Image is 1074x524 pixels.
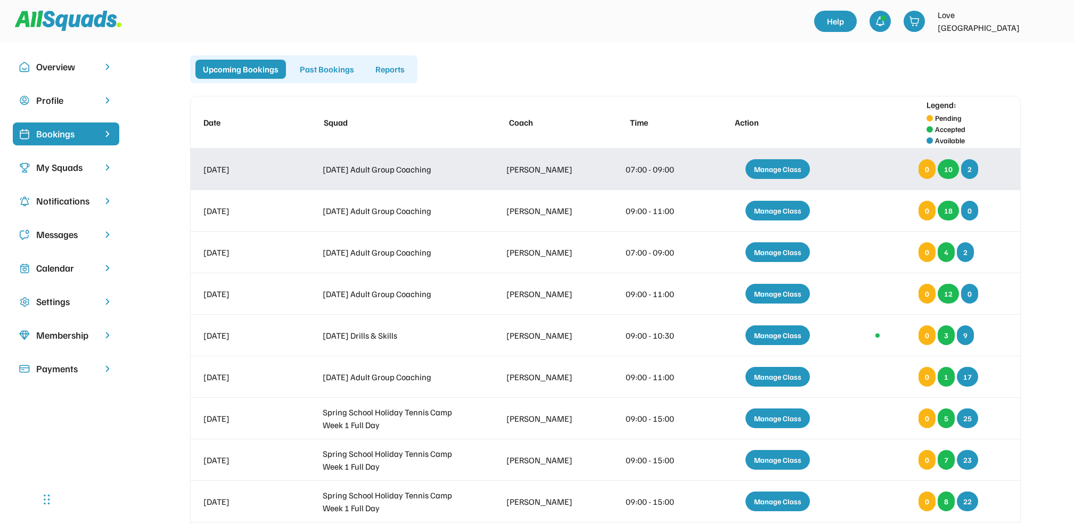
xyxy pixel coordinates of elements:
[961,284,978,304] div: 0
[745,159,810,179] div: Manage Class
[36,127,96,141] div: Bookings
[323,489,468,514] div: Spring School Holiday Tennis Camp Week 1 Full Day
[195,60,286,79] div: Upcoming Bookings
[814,11,857,32] a: Help
[935,112,962,124] div: Pending
[36,328,96,342] div: Membership
[102,129,113,139] img: chevron-right%20copy%203.svg
[203,371,284,383] div: [DATE]
[626,329,690,342] div: 09:00 - 10:30
[203,163,284,176] div: [DATE]
[957,408,978,428] div: 25
[919,367,936,387] div: 0
[292,60,362,79] div: Past Bookings
[102,297,113,307] img: chevron-right.svg
[735,116,831,129] div: Action
[323,329,468,342] div: [DATE] Drills & Skills
[102,162,113,173] img: chevron-right.svg
[938,242,955,262] div: 4
[935,124,965,135] div: Accepted
[36,227,96,242] div: Messages
[203,116,284,129] div: Date
[745,201,810,220] div: Manage Class
[506,288,587,300] div: [PERSON_NAME]
[745,408,810,428] div: Manage Class
[203,454,284,466] div: [DATE]
[909,16,920,27] img: shopping-cart-01%20%281%29.svg
[36,93,96,108] div: Profile
[938,9,1034,34] div: Love [GEOGRAPHIC_DATA]
[935,135,965,146] div: Available
[938,325,955,345] div: 3
[102,62,113,72] img: chevron-right.svg
[102,95,113,105] img: chevron-right.svg
[323,406,468,431] div: Spring School Holiday Tennis Camp Week 1 Full Day
[102,263,113,273] img: chevron-right.svg
[957,325,974,345] div: 9
[323,204,468,217] div: [DATE] Adult Group Coaching
[919,325,936,345] div: 0
[626,163,690,176] div: 07:00 - 09:00
[919,159,936,179] div: 0
[626,204,690,217] div: 09:00 - 11:00
[368,60,412,79] div: Reports
[919,408,936,428] div: 0
[506,204,587,217] div: [PERSON_NAME]
[36,194,96,208] div: Notifications
[919,492,936,511] div: 0
[961,201,978,220] div: 0
[203,288,284,300] div: [DATE]
[938,492,955,511] div: 8
[938,284,959,304] div: 12
[938,450,955,470] div: 7
[19,95,30,106] img: user-circle.svg
[745,492,810,511] div: Manage Class
[875,16,886,27] img: bell-03%20%281%29.svg
[938,201,959,220] div: 18
[745,325,810,345] div: Manage Class
[938,408,955,428] div: 5
[323,288,468,300] div: [DATE] Adult Group Coaching
[1040,11,1061,32] img: LTPP_Logo_REV.jpeg
[506,454,587,466] div: [PERSON_NAME]
[36,261,96,275] div: Calendar
[203,246,284,259] div: [DATE]
[36,294,96,309] div: Settings
[745,450,810,470] div: Manage Class
[506,495,587,508] div: [PERSON_NAME]
[506,246,587,259] div: [PERSON_NAME]
[506,371,587,383] div: [PERSON_NAME]
[630,116,694,129] div: Time
[203,412,284,425] div: [DATE]
[919,201,936,220] div: 0
[938,159,959,179] div: 10
[19,162,30,173] img: Icon%20copy%203.svg
[506,412,587,425] div: [PERSON_NAME]
[957,450,978,470] div: 23
[927,99,956,111] div: Legend:
[938,367,955,387] div: 1
[36,160,96,175] div: My Squads
[323,163,468,176] div: [DATE] Adult Group Coaching
[957,492,978,511] div: 22
[203,495,284,508] div: [DATE]
[961,159,978,179] div: 2
[19,129,30,140] img: Icon%20%2819%29.svg
[626,495,690,508] div: 09:00 - 15:00
[19,297,30,307] img: Icon%20copy%2016.svg
[36,60,96,74] div: Overview
[15,11,121,31] img: Squad%20Logo.svg
[745,284,810,304] div: Manage Class
[203,204,284,217] div: [DATE]
[626,288,690,300] div: 09:00 - 11:00
[626,246,690,259] div: 07:00 - 09:00
[19,196,30,207] img: Icon%20copy%204.svg
[626,371,690,383] div: 09:00 - 11:00
[36,362,96,376] div: Payments
[324,116,469,129] div: Squad
[626,454,690,466] div: 09:00 - 15:00
[203,329,284,342] div: [DATE]
[957,242,974,262] div: 2
[19,62,30,72] img: Icon%20copy%2010.svg
[102,196,113,206] img: chevron-right.svg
